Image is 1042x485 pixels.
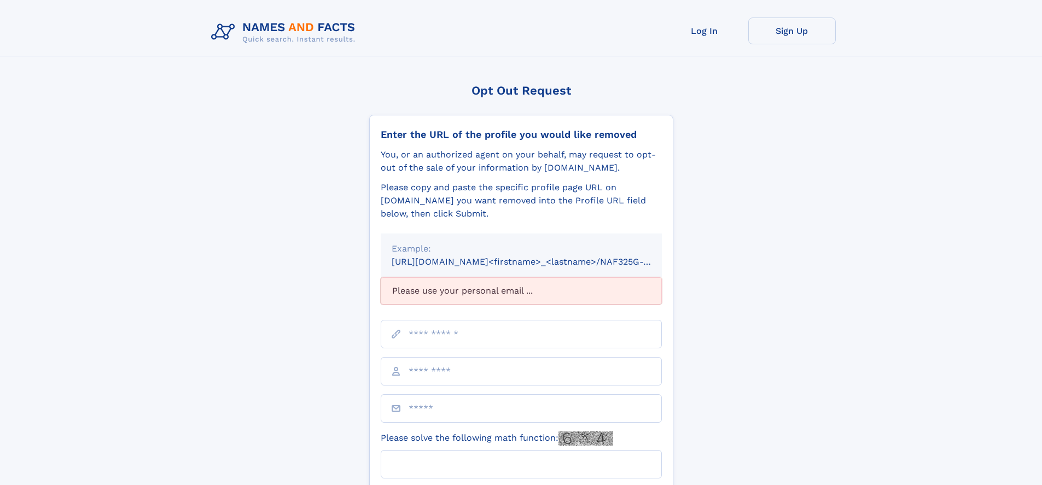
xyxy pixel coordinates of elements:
div: You, or an authorized agent on your behalf, may request to opt-out of the sale of your informatio... [381,148,662,174]
label: Please solve the following math function: [381,431,613,446]
div: Please use your personal email ... [381,277,662,305]
div: Please copy and paste the specific profile page URL on [DOMAIN_NAME] you want removed into the Pr... [381,181,662,220]
small: [URL][DOMAIN_NAME]<firstname>_<lastname>/NAF325G-xxxxxxxx [392,256,683,267]
div: Opt Out Request [369,84,673,97]
img: Logo Names and Facts [207,17,364,47]
div: Example: [392,242,651,255]
div: Enter the URL of the profile you would like removed [381,128,662,141]
a: Sign Up [748,17,836,44]
a: Log In [661,17,748,44]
